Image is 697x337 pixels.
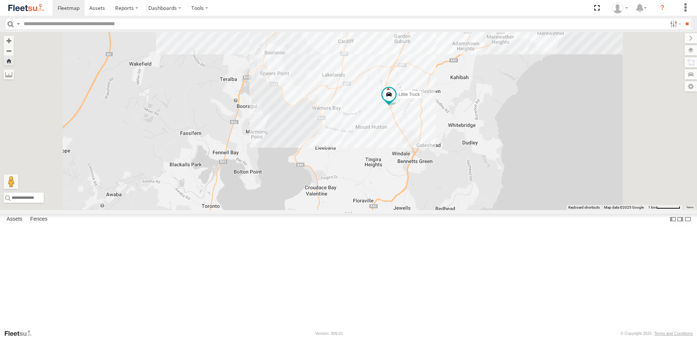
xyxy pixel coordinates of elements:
i: ? [657,2,668,14]
div: Brodie Roesler [610,3,631,13]
span: Map data ©2025 Google [604,205,644,209]
a: Terms (opens in new tab) [686,206,694,209]
label: Fences [27,214,51,224]
button: Zoom out [4,46,14,56]
span: Little Truck [398,92,420,97]
button: Zoom in [4,36,14,46]
label: Dock Summary Table to the Left [669,214,677,225]
img: fleetsu-logo-horizontal.svg [7,3,45,13]
button: Keyboard shortcuts [568,205,600,210]
label: Dock Summary Table to the Right [677,214,684,225]
label: Search Filter Options [667,19,683,29]
button: Map Scale: 1 km per 62 pixels [646,205,682,210]
label: Assets [3,214,26,224]
label: Hide Summary Table [684,214,692,225]
label: Map Settings [685,81,697,92]
button: Zoom Home [4,56,14,66]
button: Drag Pegman onto the map to open Street View [4,174,18,189]
a: Visit our Website [4,330,38,337]
a: Terms and Conditions [654,331,693,336]
label: Search Query [15,19,21,29]
div: © Copyright 2025 - [620,331,693,336]
div: Version: 309.01 [315,331,343,336]
label: Measure [4,69,14,80]
span: 1 km [648,205,656,209]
